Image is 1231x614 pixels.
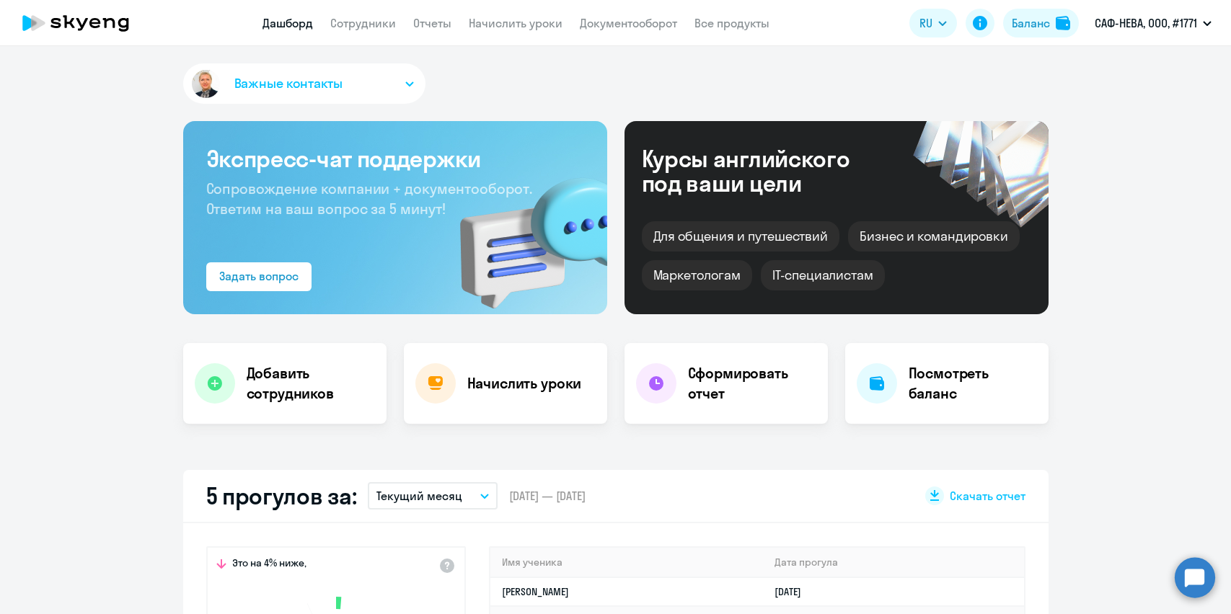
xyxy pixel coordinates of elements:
img: bg-img [439,152,607,314]
img: balance [1056,16,1070,30]
th: Дата прогула [763,548,1023,577]
a: Документооборот [580,16,677,30]
div: Маркетологам [642,260,752,290]
button: Текущий месяц [368,482,498,510]
a: Дашборд [262,16,313,30]
a: Отчеты [413,16,451,30]
div: Баланс [1012,14,1050,32]
h4: Посмотреть баланс [909,363,1037,404]
button: САФ-НЕВА, ООО, #1771 [1087,6,1219,40]
div: Задать вопрос [219,267,299,285]
img: avatar [189,67,223,101]
a: Сотрудники [330,16,396,30]
p: Текущий месяц [376,487,462,504]
span: Это на 4% ниже, [232,556,306,574]
span: Сопровождение компании + документооборот. Ответим на ваш вопрос за 5 минут! [206,179,532,218]
span: RU [919,14,932,32]
button: Задать вопрос [206,262,312,291]
span: Важные контакты [234,74,343,93]
h4: Сформировать отчет [688,363,816,404]
div: Курсы английского под ваши цели [642,146,888,195]
a: [DATE] [775,585,813,598]
h4: Добавить сотрудников [247,363,375,404]
h2: 5 прогулов за: [206,481,357,510]
span: Скачать отчет [950,488,1025,504]
button: Балансbalance [1003,9,1079,37]
h4: Начислить уроки [467,373,582,393]
a: Начислить уроки [469,16,562,30]
p: САФ-НЕВА, ООО, #1771 [1095,14,1197,32]
span: [DATE] — [DATE] [509,488,586,504]
div: Для общения и путешествий [642,221,840,252]
button: RU [909,9,957,37]
h3: Экспресс-чат поддержки [206,144,584,173]
th: Имя ученика [490,548,764,577]
a: Все продукты [694,16,769,30]
button: Важные контакты [183,63,425,104]
a: [PERSON_NAME] [502,585,569,598]
div: Бизнес и командировки [848,221,1020,252]
div: IT-специалистам [761,260,885,290]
